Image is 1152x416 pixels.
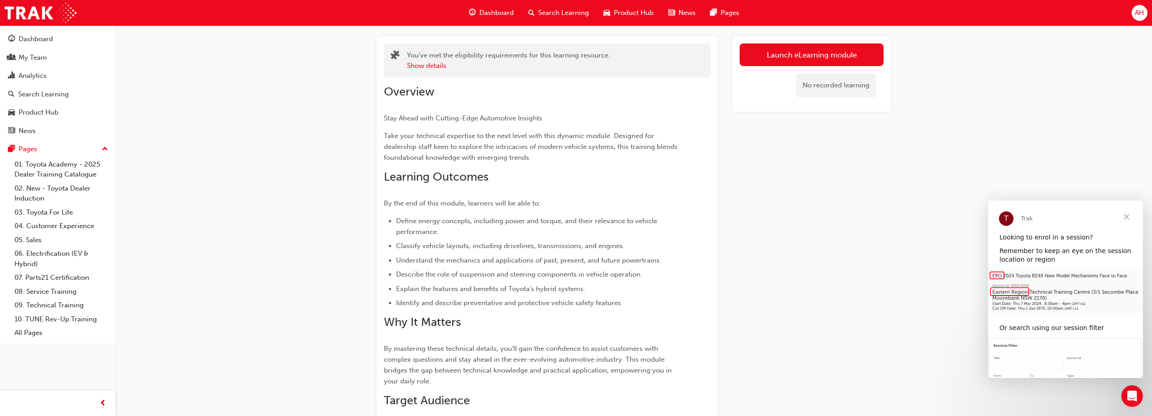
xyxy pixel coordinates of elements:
span: Target Audience [384,393,470,407]
span: news-icon [668,7,675,19]
div: Search Learning [18,89,69,100]
span: AH [1135,8,1144,18]
div: Product Hub [19,107,58,118]
button: DashboardMy TeamAnalyticsSearch LearningProduct HubNews [4,29,112,141]
a: Analytics [4,67,112,84]
a: 09. Technical Training [11,298,112,312]
a: pages-iconPages [703,4,746,22]
button: Pages [4,141,112,158]
span: car-icon [8,109,15,117]
div: No recorded learning [796,73,876,97]
span: search-icon [8,91,14,99]
span: Search Learning [538,8,589,18]
span: guage-icon [8,35,15,43]
span: Explain the features and benefits of Toyota’s hybrid systems. [396,285,585,293]
span: Stay Ahead with Cutting-Edge Automotive Insights [384,114,542,122]
a: search-iconSearch Learning [521,4,596,22]
span: pages-icon [8,145,15,153]
span: Take your technical expertise to the next level with this dynamic module. Designed for dealership... [384,132,679,162]
span: puzzle-icon [391,51,400,62]
a: Product Hub [4,104,112,121]
div: Pages [19,144,37,154]
span: Learning Outcomes [384,170,488,184]
span: pages-icon [710,7,717,19]
a: Launch eLearning module [740,43,884,66]
a: Dashboard [4,31,112,48]
a: Search Learning [4,86,112,103]
a: 08. Service Training [11,285,112,299]
a: 06. Electrification (EV & Hybrid) [11,247,112,271]
a: News [4,123,112,139]
span: Dashboard [479,8,514,18]
span: By mastering these technical details, you'll gain the confidence to assist customers with complex... [384,344,674,385]
span: search-icon [528,7,535,19]
span: car-icon [603,7,610,19]
a: My Team [4,49,112,66]
span: prev-icon [100,398,106,409]
div: My Team [19,53,47,63]
span: By the end of this module, learners will be able to: [384,199,540,207]
span: people-icon [8,54,15,62]
a: 04. Customer Experience [11,219,112,233]
iframe: Intercom live chat [1121,385,1143,407]
a: 05. Sales [11,233,112,247]
span: guage-icon [469,7,476,19]
button: Show details [407,61,446,71]
img: Trak [5,3,76,23]
span: Describe the role of suspension and steering components in vehicle operation. [396,270,642,278]
span: Product Hub [614,8,654,18]
div: Analytics [19,71,47,81]
span: Classify vehicle layouts, including drivelines, transmissions, and engines. [396,242,625,250]
span: Identify and describe preventative and protective vehicle safety features [396,299,621,307]
div: Dashboard [19,34,53,44]
span: up-icon [102,143,108,155]
a: guage-iconDashboard [462,4,521,22]
div: News [19,126,36,136]
a: 01. Toyota Academy - 2025 Dealer Training Catalogue [11,158,112,182]
a: All Pages [11,326,112,340]
span: news-icon [8,127,15,135]
iframe: Intercom live chat message [988,201,1143,378]
a: 02. New - Toyota Dealer Induction [11,182,112,206]
a: news-iconNews [661,4,703,22]
span: chart-icon [8,72,15,80]
span: Define energy concepts, including power and torque, and their relevance to vehicle performance. [396,217,659,236]
button: AH [1132,5,1147,21]
span: Overview [384,85,435,99]
span: Why It Matters [384,315,461,329]
a: 07. Parts21 Certification [11,271,112,285]
span: Understand the mechanics and applications of past, present, and future powertrains. [396,256,661,264]
a: 10. TUNE Rev-Up Training [11,312,112,326]
a: car-iconProduct Hub [596,4,661,22]
span: News [679,8,696,18]
a: 03. Toyota For Life [11,206,112,220]
span: Pages [721,8,739,18]
div: You've met the eligibility requirements for this learning resource. [407,50,610,71]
